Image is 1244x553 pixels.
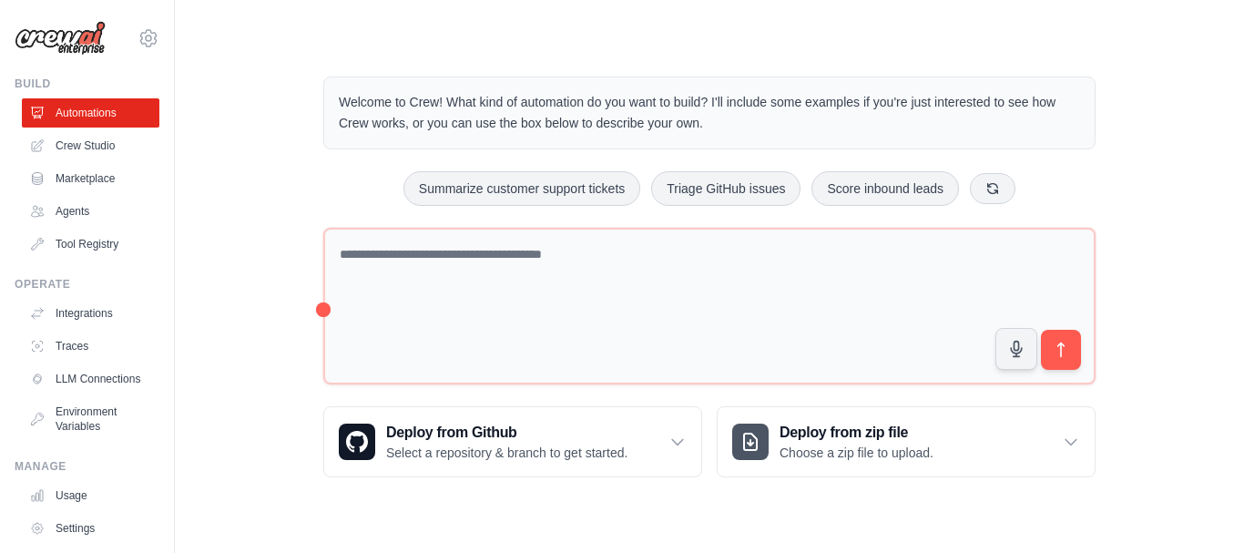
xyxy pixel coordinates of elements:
[22,481,159,510] a: Usage
[15,21,106,56] img: Logo
[780,422,933,444] h3: Deploy from zip file
[22,197,159,226] a: Agents
[22,364,159,394] a: LLM Connections
[22,514,159,543] a: Settings
[896,442,1178,501] p: Describe the automation you want to build, select an example option, or use the microphone to spe...
[339,92,1080,134] p: Welcome to Crew! What kind of automation do you want to build? I'll include some examples if you'...
[22,98,159,128] a: Automations
[386,422,627,444] h3: Deploy from Github
[386,444,627,462] p: Select a repository & branch to get started.
[896,410,1178,435] h3: Create an automation
[22,299,159,328] a: Integrations
[22,230,159,259] a: Tool Registry
[15,277,159,292] div: Operate
[22,397,159,441] a: Environment Variables
[15,459,159,474] div: Manage
[22,332,159,361] a: Traces
[811,171,959,206] button: Score inbound leads
[1188,386,1202,400] button: Close walkthrough
[22,164,159,193] a: Marketplace
[780,444,933,462] p: Choose a zip file to upload.
[15,77,159,91] div: Build
[651,171,800,206] button: Triage GitHub issues
[22,131,159,160] a: Crew Studio
[403,171,640,206] button: Summarize customer support tickets
[910,390,947,404] span: Step 1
